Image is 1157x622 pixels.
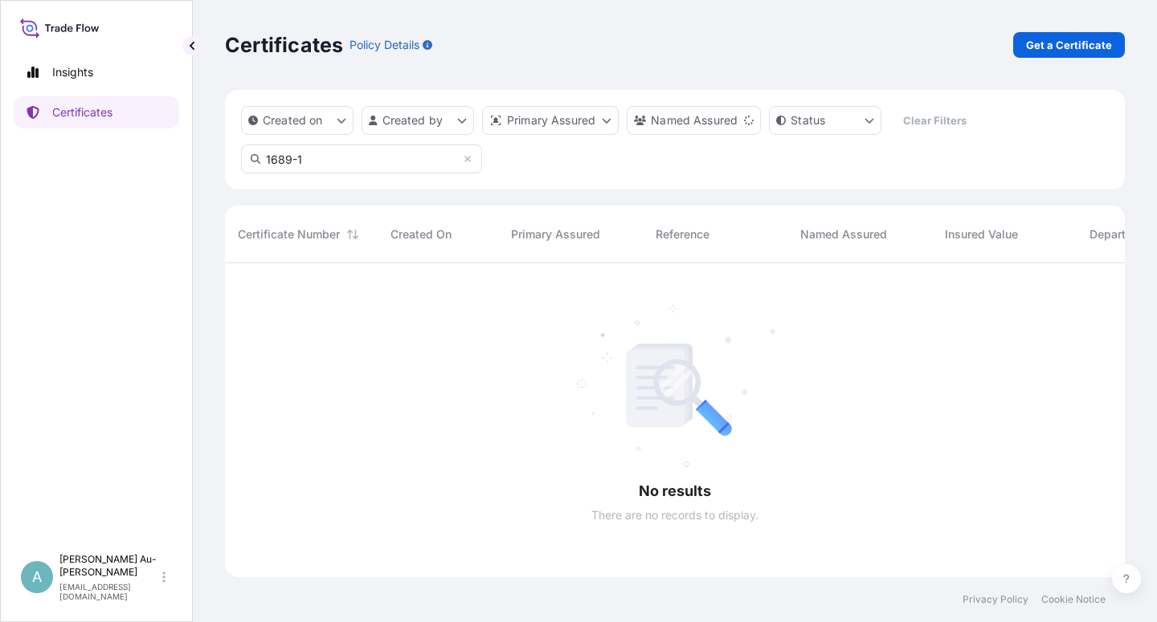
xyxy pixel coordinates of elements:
[263,112,323,128] p: Created on
[800,226,887,242] span: Named Assured
[511,226,600,242] span: Primary Assured
[382,112,444,128] p: Created by
[241,106,354,135] button: createdOn Filter options
[225,32,343,58] p: Certificates
[14,96,179,128] a: Certificates
[1090,226,1143,242] span: Departure
[963,593,1028,606] a: Privacy Policy
[769,106,881,135] button: certificateStatus Filter options
[343,225,362,244] button: Sort
[1041,593,1106,606] a: Cookie Notice
[362,106,474,135] button: createdBy Filter options
[507,112,595,128] p: Primary Assured
[482,106,619,135] button: distributor Filter options
[945,226,1018,242] span: Insured Value
[32,569,42,585] span: A
[350,37,419,53] p: Policy Details
[651,112,738,128] p: Named Assured
[656,226,709,242] span: Reference
[59,582,159,601] p: [EMAIL_ADDRESS][DOMAIN_NAME]
[52,104,112,120] p: Certificates
[889,108,979,133] button: Clear Filters
[59,553,159,579] p: [PERSON_NAME] Au-[PERSON_NAME]
[791,112,825,128] p: Status
[903,112,967,128] p: Clear Filters
[627,106,761,135] button: cargoOwner Filter options
[241,144,482,173] input: Search Certificate or Reference...
[52,64,93,80] p: Insights
[14,56,179,88] a: Insights
[390,226,452,242] span: Created On
[1026,37,1112,53] p: Get a Certificate
[238,226,340,242] span: Certificate Number
[1013,32,1125,58] a: Get a Certificate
